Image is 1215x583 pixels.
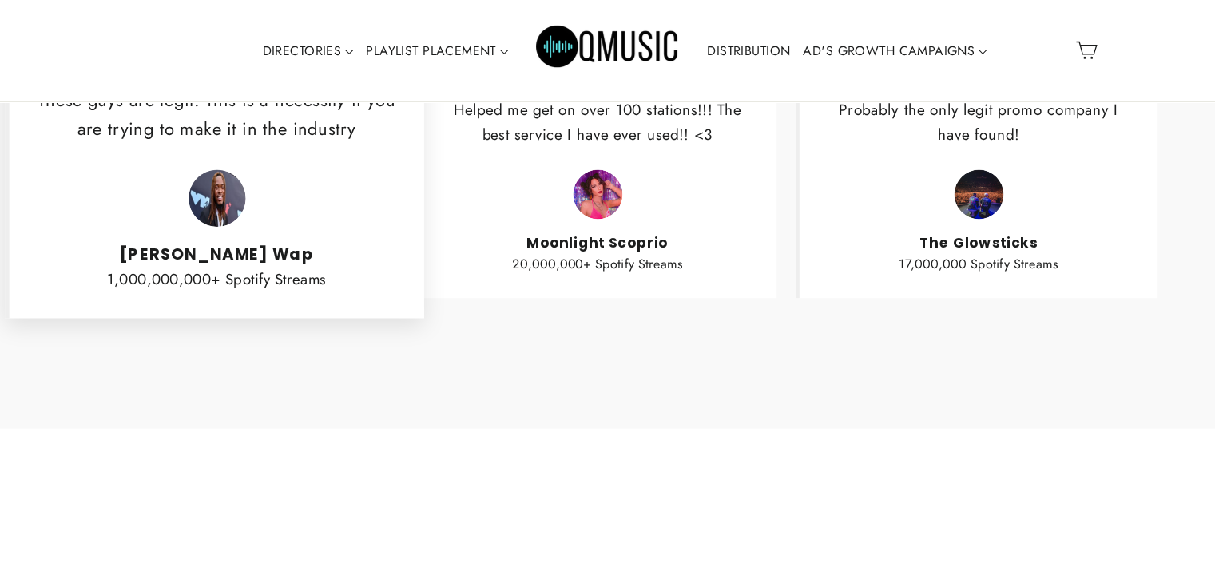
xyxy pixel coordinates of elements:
p: These guys are legit! This is a necessity if you are trying to make it in the industry [36,88,398,144]
cite: Moonlight Scoprio [441,235,753,252]
a: AD'S GROWTH CAMPAIGNS [796,33,993,69]
a: DISTRIBUTION [701,33,796,69]
p: Probably the only legit promo company I have found! [822,99,1134,148]
p: 17,000,000 Spotify Streams [822,255,1134,276]
a: PLAYLIST PLACEMENT [359,33,514,69]
cite: [PERSON_NAME] Wap [36,245,398,264]
p: Helped me get on over 100 stations!!! The best service I have ever used!! <3 [441,99,753,148]
div: Primary [206,4,1010,97]
a: DIRECTORIES [256,33,360,69]
p: 1,000,000,000+ Spotify Streams [36,268,398,292]
img: Q Music Promotions [536,14,680,86]
cite: The Glowsticks [822,235,1134,252]
p: 20,000,000+ Spotify Streams [441,255,753,276]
